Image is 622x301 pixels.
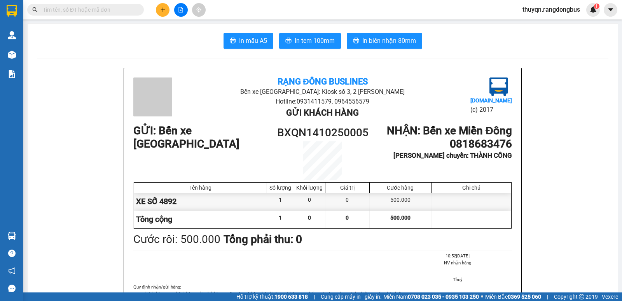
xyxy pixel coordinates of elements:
[404,276,512,283] li: Thuỷ
[508,294,541,300] strong: 0369 525 060
[196,87,449,97] li: Bến xe [GEOGRAPHIC_DATA]: Kiosk số 3, 2 [PERSON_NAME]
[8,250,16,257] span: question-circle
[156,3,169,17] button: plus
[404,259,512,266] li: NV nhận hàng
[8,51,16,59] img: warehouse-icon
[485,292,541,301] span: Miền Bắc
[236,292,308,301] span: Hỗ trợ kỹ thuật:
[387,124,512,137] b: NHẬN : Bến xe Miền Đông
[547,292,548,301] span: |
[470,97,512,104] b: [DOMAIN_NAME]
[8,70,16,78] img: solution-icon
[294,193,325,210] div: 0
[279,215,282,221] span: 1
[43,5,135,14] input: Tìm tên, số ĐT hoặc mã đơn
[230,37,236,45] span: printer
[160,7,166,12] span: plus
[489,77,508,96] img: logo.jpg
[404,252,512,259] li: 10:52[DATE]
[372,185,429,191] div: Cước hàng
[8,285,16,292] span: message
[267,193,294,210] div: 1
[590,6,597,13] img: icon-new-feature
[393,151,512,159] b: [PERSON_NAME] chuyển: THÀNH CÔNG
[594,4,599,9] sup: 1
[346,215,349,221] span: 0
[325,193,370,210] div: 0
[196,7,201,12] span: aim
[7,5,17,17] img: logo-vxr
[327,185,367,191] div: Giá trị
[285,37,292,45] span: printer
[136,185,265,191] div: Tên hàng
[295,36,335,46] span: In tem 100mm
[32,7,38,12] span: search
[133,231,220,248] div: Cước rồi : 500.000
[286,108,359,118] b: Gửi khách hàng
[383,292,479,301] span: Miền Nam
[239,36,267,46] span: In mẫu A5
[308,215,311,221] span: 0
[196,97,449,106] li: Hotline: 0931411579, 0964556579
[347,33,422,49] button: printerIn biên nhận 80mm
[470,105,512,114] li: (c) 2017
[134,193,267,210] div: XE SỐ 4892
[370,137,512,151] h1: 0818683476
[133,124,239,150] b: GỬI : Bến xe [GEOGRAPHIC_DATA]
[274,294,308,300] strong: 1900 633 818
[141,290,512,297] li: Khách hàng cam kết không gửi, chở hàng quốc cấm và hàng hóa không có hóa đơn chứng từ và tự chịu ...
[296,185,323,191] div: Khối lượng
[579,294,584,299] span: copyright
[279,33,341,49] button: printerIn tem 100mm
[353,37,359,45] span: printer
[481,295,483,298] span: ⚪️
[278,77,368,86] b: Rạng Đông Buslines
[408,294,479,300] strong: 0708 023 035 - 0935 103 250
[390,215,411,221] span: 500.000
[8,232,16,240] img: warehouse-icon
[595,4,598,9] span: 1
[174,3,188,17] button: file-add
[604,3,617,17] button: caret-down
[8,31,16,39] img: warehouse-icon
[269,185,292,191] div: Số lượng
[192,3,206,17] button: aim
[8,267,16,275] span: notification
[178,7,183,12] span: file-add
[314,292,315,301] span: |
[136,215,172,224] span: Tổng cộng
[224,33,273,49] button: printerIn mẫu A5
[224,233,302,246] b: Tổng phải thu: 0
[362,36,416,46] span: In biên nhận 80mm
[607,6,614,13] span: caret-down
[321,292,381,301] span: Cung cấp máy in - giấy in:
[275,124,370,141] h1: BXQN1410250005
[370,193,432,210] div: 500.000
[516,5,586,14] span: thuyqn.rangdongbus
[433,185,509,191] div: Ghi chú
